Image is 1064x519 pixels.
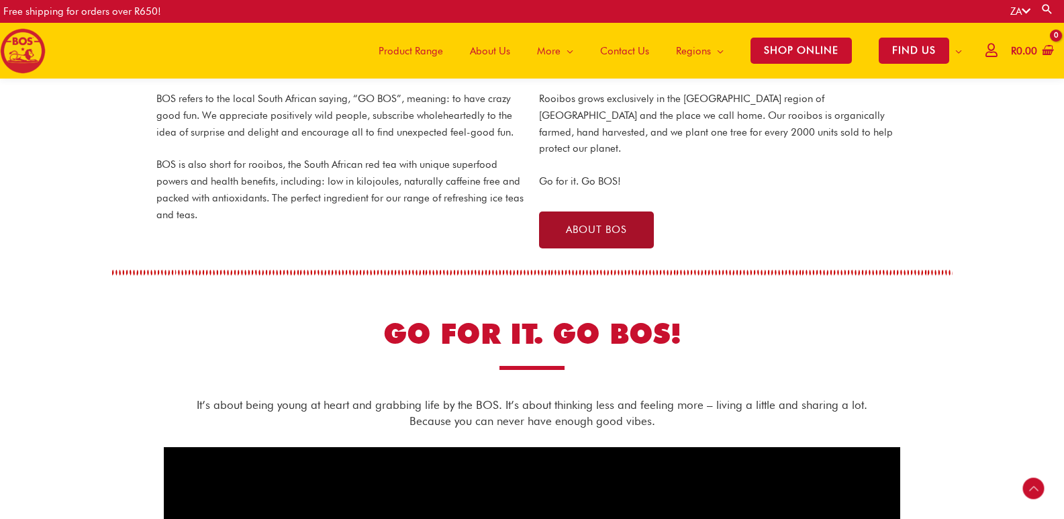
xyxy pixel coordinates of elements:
a: Contact Us [587,23,663,79]
span: SHOP ONLINE [751,38,852,64]
h2: GO FOR IT. GO BOS! [237,316,828,352]
a: ABOUT BOS [539,211,654,248]
a: SHOP ONLINE [737,23,865,79]
a: More [524,23,587,79]
p: It’s about being young at heart and grabbing life by the BOS. It’s about thinking less and feelin... [177,397,887,430]
span: About Us [470,31,510,71]
p: Rooibos grows exclusively in the [GEOGRAPHIC_DATA] region of [GEOGRAPHIC_DATA] and the place we c... [539,91,908,157]
span: Contact Us [600,31,649,71]
a: ZA [1010,5,1030,17]
span: More [537,31,561,71]
span: Regions [676,31,711,71]
a: View Shopping Cart, empty [1008,36,1054,66]
p: Go for it. Go BOS! [539,173,908,190]
a: Regions [663,23,737,79]
span: FIND US [879,38,949,64]
span: ABOUT BOS [566,225,627,235]
a: Product Range [365,23,456,79]
p: BOS refers to the local South African saying, “GO BOS”, meaning: to have crazy good fun. We appre... [156,91,526,140]
bdi: 0.00 [1011,45,1037,57]
nav: Site Navigation [355,23,975,79]
a: About Us [456,23,524,79]
span: R [1011,45,1016,57]
p: BOS is also short for rooibos, the South African red tea with unique superfood powers and health ... [156,156,526,223]
a: Search button [1041,3,1054,15]
span: Product Range [379,31,443,71]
